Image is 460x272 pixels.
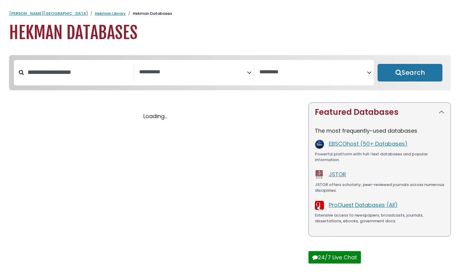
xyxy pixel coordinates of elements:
nav: Search filters [9,55,451,90]
h1: Hekman Databases [9,23,451,43]
textarea: Search [139,69,247,75]
button: 24/7 Live Chat [308,251,361,264]
div: Powerful platform with full-text databases and popular information. [315,151,445,163]
a: JSTOR [329,171,346,178]
div: JSTOR offers scholarly, peer-reviewed journals across numerous disciplines. [315,182,445,194]
button: Submit for Search Results [378,64,442,81]
div: Extensive access to newspapers, broadcasts, journals, dissertations, ebooks, government docs. [315,212,445,224]
a: [PERSON_NAME][GEOGRAPHIC_DATA] [9,11,88,16]
p: The most frequently-used databases [315,127,445,135]
a: EBSCOhost (50+ Databases) [329,140,408,148]
button: Featured Databases [309,103,451,122]
textarea: Search [259,69,367,75]
li: Hekman Databases [126,11,172,17]
nav: breadcrumb [9,11,451,17]
a: ProQuest Databases (All) [329,201,398,209]
a: Hekman Library [95,11,126,16]
input: Search database by title or keyword [24,67,134,77]
div: Loading... [9,112,301,120]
